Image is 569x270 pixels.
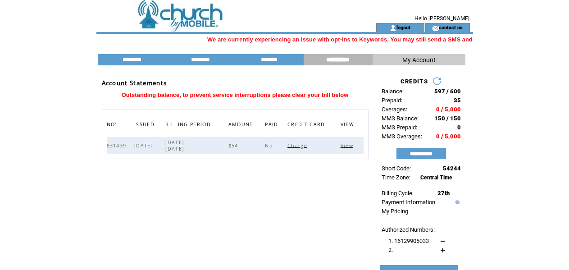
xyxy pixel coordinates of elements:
[414,15,469,22] span: Hello [PERSON_NAME]
[382,226,435,233] span: Authorized Numbers:
[382,190,414,197] span: Billing Cycle:
[439,24,463,30] a: contact us
[107,142,129,149] span: 831439
[287,142,310,148] a: Charge
[265,119,280,132] span: PAID
[107,121,119,127] a: NO'
[388,247,393,253] span: 2.
[165,121,213,127] a: BILLING PERIOD
[443,165,461,172] span: 54244
[134,119,157,132] span: ISSUED
[457,124,461,131] span: 0
[382,115,419,122] span: MMS Balance:
[382,174,410,181] span: Time Zone:
[341,142,355,149] span: Click to view this bill
[382,88,404,95] span: Balance:
[341,142,355,148] a: View
[122,92,349,98] span: Outstanding balance, to prevent service interruptions please clear your bill below
[390,24,396,32] img: account_icon.gif
[382,97,402,104] span: Prepaid:
[437,190,450,197] span: 27th
[102,79,167,87] span: Account Statements
[107,119,119,132] span: NO'
[265,121,280,127] a: PAID
[434,115,461,122] span: 150 / 150
[454,97,461,104] span: 35
[420,174,452,181] span: Central Time
[382,165,411,172] span: Short Code:
[434,88,461,95] span: 597 / 600
[382,106,407,113] span: Overages:
[432,24,439,32] img: contact_us_icon.gif
[382,124,417,131] span: MMS Prepaid:
[396,24,410,30] a: logout
[382,208,408,215] a: My Pricing
[165,119,213,132] span: BILLING PERIOD
[228,142,241,149] span: $54
[265,142,275,149] span: No
[436,133,461,140] span: 0 / 5,000
[402,56,436,64] span: My Account
[401,78,428,85] span: CREDITS
[382,133,422,140] span: MMS Overages:
[382,199,435,206] a: Payment Information
[453,200,460,204] img: help.gif
[228,121,255,127] a: AMOUNT
[341,119,356,132] span: VIEW
[388,238,429,244] span: 1. 16129905033
[96,36,473,43] marquee: We are currently experiencing an issue with opt-ins to Keywords. You may still send a SMS and MMS...
[134,142,155,149] span: [DATE]
[134,121,157,127] a: ISSUED
[287,119,328,132] span: CREDIT CARD
[287,142,310,149] span: Click to charge this bill
[228,119,255,132] span: AMOUNT
[436,106,461,113] span: 0 / 5,000
[165,139,188,152] span: [DATE] - [DATE]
